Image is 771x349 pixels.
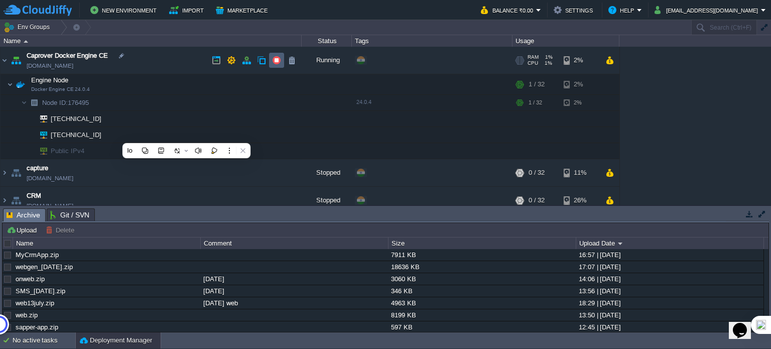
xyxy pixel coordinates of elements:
[21,95,27,110] img: AMDAwAAAACH5BAEAAAAALAAAAAABAAEAAAICRAEAOw==
[564,187,596,214] div: 26%
[80,335,152,345] button: Deployment Manager
[201,297,388,309] div: [DATE] web
[14,238,200,249] div: Name
[7,225,40,235] button: Upload
[16,275,45,283] a: onweb.zip
[729,309,761,339] iframe: chat widget
[481,4,536,16] button: Balance ₹0.00
[50,115,103,123] a: [TECHNICAL_ID]
[529,95,542,110] div: 1 / 32
[389,309,575,321] div: 8199 KB
[50,131,103,139] a: [TECHNICAL_ID]
[9,159,23,186] img: AMDAwAAAACH5BAEAAAAALAAAAAABAAEAAAICRAEAOw==
[16,287,65,295] a: SMS_[DATE].zip
[389,285,575,297] div: 346 KB
[389,238,576,249] div: Size
[529,187,545,214] div: 0 / 32
[576,309,763,321] div: 13:50 | [DATE]
[542,60,552,66] span: 1%
[4,4,72,17] img: CloudJiffy
[216,4,271,16] button: Marketplace
[1,187,9,214] img: AMDAwAAAACH5BAEAAAAALAAAAAABAAEAAAICRAEAOw==
[50,111,103,127] span: [TECHNICAL_ID]
[33,127,47,143] img: AMDAwAAAACH5BAEAAAAALAAAAAABAAEAAAICRAEAOw==
[169,4,207,16] button: Import
[31,86,90,92] span: Docker Engine CE 24.0.4
[4,20,53,34] button: Env Groups
[577,238,763,249] div: Upload Date
[543,54,553,60] span: 1%
[16,263,73,271] a: webgen_[DATE].zip
[564,95,596,110] div: 2%
[7,209,40,221] span: Archive
[389,273,575,285] div: 3060 KB
[1,47,9,74] img: AMDAwAAAACH5BAEAAAAALAAAAAABAAEAAAICRAEAOw==
[7,74,13,94] img: AMDAwAAAACH5BAEAAAAALAAAAAABAAEAAAICRAEAOw==
[302,187,352,214] div: Stopped
[27,51,108,61] a: Caprover Docker Engine CE
[27,143,33,159] img: AMDAwAAAACH5BAEAAAAALAAAAAABAAEAAAICRAEAOw==
[13,332,75,348] div: No active tasks
[352,35,512,47] div: Tags
[564,74,596,94] div: 2%
[9,187,23,214] img: AMDAwAAAACH5BAEAAAAALAAAAAABAAEAAAICRAEAOw==
[33,111,47,127] img: AMDAwAAAACH5BAEAAAAALAAAAAABAAEAAAICRAEAOw==
[9,47,23,74] img: AMDAwAAAACH5BAEAAAAALAAAAAABAAEAAAICRAEAOw==
[576,249,763,261] div: 16:57 | [DATE]
[27,95,41,110] img: AMDAwAAAACH5BAEAAAAALAAAAAABAAEAAAICRAEAOw==
[564,159,596,186] div: 11%
[513,35,619,47] div: Usage
[576,285,763,297] div: 13:56 | [DATE]
[41,98,90,107] span: 176495
[1,35,301,47] div: Name
[50,147,86,155] a: Public IPv4
[41,98,90,107] a: Node ID:176495
[576,261,763,273] div: 17:07 | [DATE]
[528,54,539,60] span: RAM
[50,143,86,159] span: Public IPv4
[576,297,763,309] div: 18:29 | [DATE]
[201,238,388,249] div: Comment
[42,99,68,106] span: Node ID:
[389,321,575,333] div: 597 KB
[356,99,371,105] span: 24.0.4
[389,261,575,273] div: 18636 KB
[564,47,596,74] div: 2%
[14,74,28,94] img: AMDAwAAAACH5BAEAAAAALAAAAAABAAEAAAICRAEAOw==
[27,61,73,71] a: [DOMAIN_NAME]
[46,225,77,235] button: Delete
[554,4,596,16] button: Settings
[389,249,575,261] div: 7911 KB
[302,159,352,186] div: Stopped
[30,76,70,84] a: Engine NodeDocker Engine CE 24.0.4
[30,76,70,84] span: Engine Node
[27,163,48,173] a: capture
[16,311,38,319] a: web.zip
[528,60,538,66] span: CPU
[33,143,47,159] img: AMDAwAAAACH5BAEAAAAALAAAAAABAAEAAAICRAEAOw==
[201,273,388,285] div: [DATE]
[302,47,352,74] div: Running
[16,299,54,307] a: web13july.zip
[50,209,89,221] span: Git / SVN
[27,111,33,127] img: AMDAwAAAACH5BAEAAAAALAAAAAABAAEAAAICRAEAOw==
[24,40,28,43] img: AMDAwAAAACH5BAEAAAAALAAAAAABAAEAAAICRAEAOw==
[576,321,763,333] div: 12:45 | [DATE]
[302,35,351,47] div: Status
[27,191,41,201] a: CRM
[16,323,58,331] a: sapper-app.zip
[655,4,761,16] button: [EMAIL_ADDRESS][DOMAIN_NAME]
[27,173,73,183] a: [DOMAIN_NAME]
[201,285,388,297] div: [DATE]
[608,4,637,16] button: Help
[50,127,103,143] span: [TECHNICAL_ID]
[16,251,59,259] a: MyCrmApp.zip
[27,127,33,143] img: AMDAwAAAACH5BAEAAAAALAAAAAABAAEAAAICRAEAOw==
[1,159,9,186] img: AMDAwAAAACH5BAEAAAAALAAAAAABAAEAAAICRAEAOw==
[90,4,160,16] button: New Environment
[529,159,545,186] div: 0 / 32
[576,273,763,285] div: 14:06 | [DATE]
